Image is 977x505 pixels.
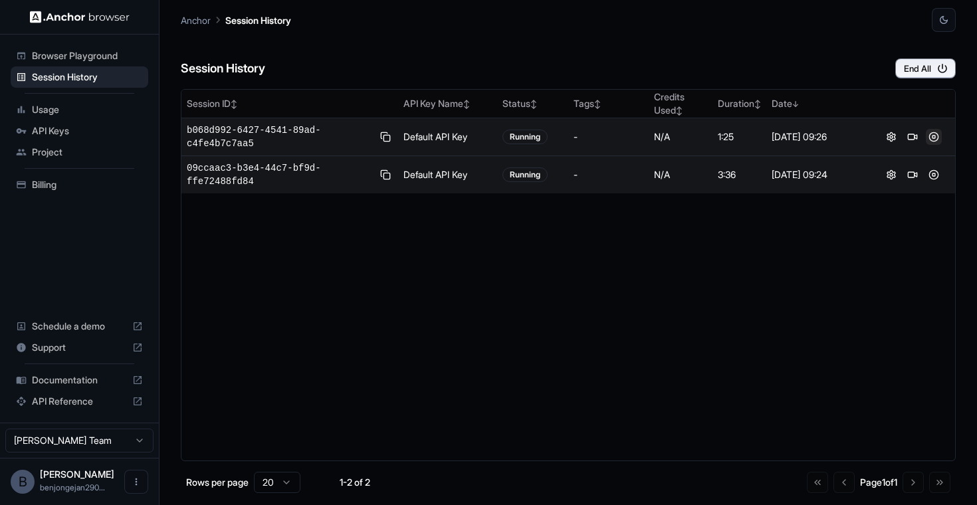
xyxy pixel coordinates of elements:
span: Usage [32,103,143,116]
nav: breadcrumb [181,13,291,27]
p: Anchor [181,13,211,27]
span: API Keys [32,124,143,138]
div: Status [502,97,563,110]
span: benjongejan2903@gmail.com [40,482,105,492]
div: Running [502,167,548,182]
div: Support [11,337,148,358]
div: - [574,168,643,181]
div: Tags [574,97,643,110]
span: Billing [32,178,143,191]
div: Credits Used [654,90,707,117]
span: Support [32,341,127,354]
div: Page 1 of 1 [860,476,897,489]
div: N/A [654,168,707,181]
div: 1:25 [718,130,761,144]
span: ↕ [231,99,237,109]
span: ↕ [530,99,537,109]
div: - [574,130,643,144]
div: N/A [654,130,707,144]
h6: Session History [181,59,265,78]
div: API Reference [11,391,148,412]
button: End All [895,58,956,78]
span: Documentation [32,373,127,387]
div: API Keys [11,120,148,142]
span: Schedule a demo [32,320,127,333]
span: API Reference [32,395,127,408]
span: ↕ [676,106,683,116]
span: Browser Playground [32,49,143,62]
span: ↕ [754,99,761,109]
div: API Key Name [403,97,492,110]
td: Default API Key [398,156,497,194]
div: Project [11,142,148,163]
div: [DATE] 09:26 [772,130,865,144]
span: ↓ [792,99,799,109]
span: 09ccaac3-b3e4-44c7-bf9d-ffe72488fd84 [187,161,373,188]
div: Running [502,130,548,144]
td: Default API Key [398,118,497,156]
div: Schedule a demo [11,316,148,337]
div: 1-2 of 2 [322,476,388,489]
p: Session History [225,13,291,27]
span: Session History [32,70,143,84]
span: Project [32,146,143,159]
span: ↕ [594,99,601,109]
div: 3:36 [718,168,761,181]
div: Date [772,97,865,110]
span: b068d992-6427-4541-89ad-c4fe4b7c7aa5 [187,124,373,150]
div: Session ID [187,97,393,110]
img: Anchor Logo [30,11,130,23]
button: Open menu [124,470,148,494]
div: Browser Playground [11,45,148,66]
div: B [11,470,35,494]
div: Usage [11,99,148,120]
div: [DATE] 09:24 [772,168,865,181]
div: Duration [718,97,761,110]
div: Session History [11,66,148,88]
p: Rows per page [186,476,249,489]
span: Ben Jongejan [40,468,114,480]
div: Documentation [11,369,148,391]
span: ↕ [463,99,470,109]
div: Billing [11,174,148,195]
